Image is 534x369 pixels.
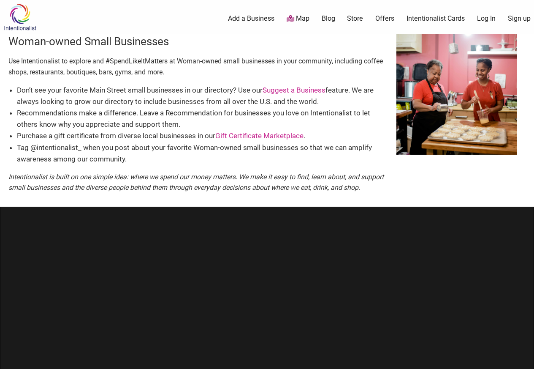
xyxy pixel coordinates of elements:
a: Blog [322,14,335,23]
a: Map [287,14,309,24]
li: Recommendations make a difference. Leave a Recommendation for businesses you love on Intentionali... [17,107,388,130]
a: Offers [375,14,394,23]
a: Store [347,14,363,23]
a: Add a Business [228,14,274,23]
li: Purchase a gift certificate from diverse local businesses in our . [17,130,388,142]
a: Log In [477,14,496,23]
em: Intentionalist is built on one simple idea: where we spend our money matters. We make it easy to ... [8,173,384,192]
li: Tag @intentionalist_ when you post about your favorite Woman-owned small businesses so that we ca... [17,142,388,165]
a: Suggest a Business [263,86,325,94]
a: Gift Certificate Marketplace [215,131,304,140]
p: Use Intentionalist to explore and #SpendLikeItMatters at Woman-owned small businesses in your com... [8,56,388,77]
img: Barbara-and-Lillian-scaled.jpg [396,34,517,155]
a: Sign up [508,14,531,23]
li: Don’t see your favorite Main Street small businesses in our directory? Use our feature. We are al... [17,85,388,107]
h3: Woman-owned Small Businesses [8,34,388,49]
a: Intentionalist Cards [407,14,465,23]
